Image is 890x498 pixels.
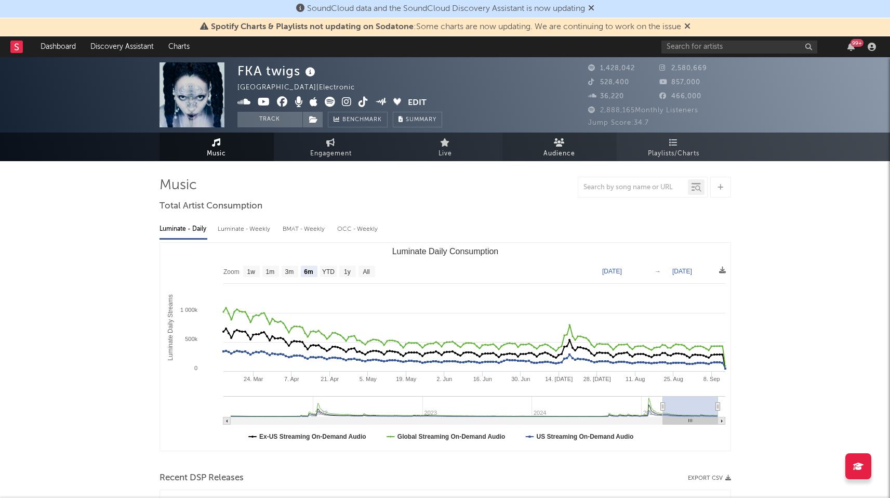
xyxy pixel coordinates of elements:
[207,148,226,160] span: Music
[436,376,452,382] text: 2. Jun
[393,112,442,127] button: Summary
[328,112,388,127] a: Benchmark
[344,268,351,276] text: 1y
[648,148,699,160] span: Playlists/Charts
[588,79,629,86] span: 528,400
[160,472,244,484] span: Recent DSP Releases
[304,268,313,276] text: 6m
[211,23,414,31] span: Spotify Charts & Playlists not updating on Sodatone
[194,365,197,371] text: 0
[363,268,369,276] text: All
[160,200,262,213] span: Total Artist Consumption
[588,93,624,100] span: 36,220
[337,220,379,238] div: OCC - Weekly
[83,36,161,57] a: Discovery Assistant
[545,376,573,382] text: 14. [DATE]
[237,82,367,94] div: [GEOGRAPHIC_DATA] | Electronic
[588,107,698,114] span: 2,888,165 Monthly Listeners
[536,433,633,440] text: US Streaming On-Demand Audio
[274,133,388,161] a: Engagement
[583,376,610,382] text: 28. [DATE]
[543,148,575,160] span: Audience
[663,376,683,382] text: 25. Aug
[283,220,327,238] div: BMAT - Weekly
[661,41,817,54] input: Search for artists
[588,120,649,126] span: Jump Score: 34.7
[397,433,505,440] text: Global Streaming On-Demand Audio
[322,268,334,276] text: YTD
[285,268,294,276] text: 3m
[588,5,594,13] span: Dismiss
[244,376,263,382] text: 24. Mar
[310,148,352,160] span: Engagement
[392,247,498,256] text: Luminate Daily Consumption
[439,148,452,160] span: Live
[578,184,688,192] input: Search by song name or URL
[388,133,502,161] a: Live
[655,268,661,275] text: →
[223,268,240,276] text: Zoom
[247,268,255,276] text: 1w
[406,117,436,123] span: Summary
[321,376,339,382] text: 21. Apr
[265,268,274,276] text: 1m
[588,65,635,72] span: 1,428,042
[408,97,427,110] button: Edit
[359,376,377,382] text: 5. May
[688,475,731,481] button: Export CSV
[180,307,197,313] text: 1 000k
[33,36,83,57] a: Dashboard
[211,23,681,31] span: : Some charts are now updating. We are continuing to work on the issue
[847,43,855,51] button: 99+
[851,39,864,47] div: 99 +
[473,376,492,382] text: 16. Jun
[342,114,382,126] span: Benchmark
[511,376,530,382] text: 30. Jun
[218,220,272,238] div: Luminate - Weekly
[167,294,174,360] text: Luminate Daily Streams
[617,133,731,161] a: Playlists/Charts
[502,133,617,161] a: Audience
[237,62,318,80] div: FKA twigs
[703,376,720,382] text: 8. Sep
[659,65,707,72] span: 2,580,669
[161,36,197,57] a: Charts
[659,79,700,86] span: 857,000
[160,220,207,238] div: Luminate - Daily
[284,376,299,382] text: 7. Apr
[659,93,701,100] span: 466,000
[237,112,302,127] button: Track
[626,376,645,382] text: 11. Aug
[160,243,730,451] svg: Luminate Daily Consumption
[602,268,622,275] text: [DATE]
[185,336,197,342] text: 500k
[307,5,585,13] span: SoundCloud data and the SoundCloud Discovery Assistant is now updating
[259,433,366,440] text: Ex-US Streaming On-Demand Audio
[684,23,690,31] span: Dismiss
[396,376,417,382] text: 19. May
[672,268,692,275] text: [DATE]
[160,133,274,161] a: Music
